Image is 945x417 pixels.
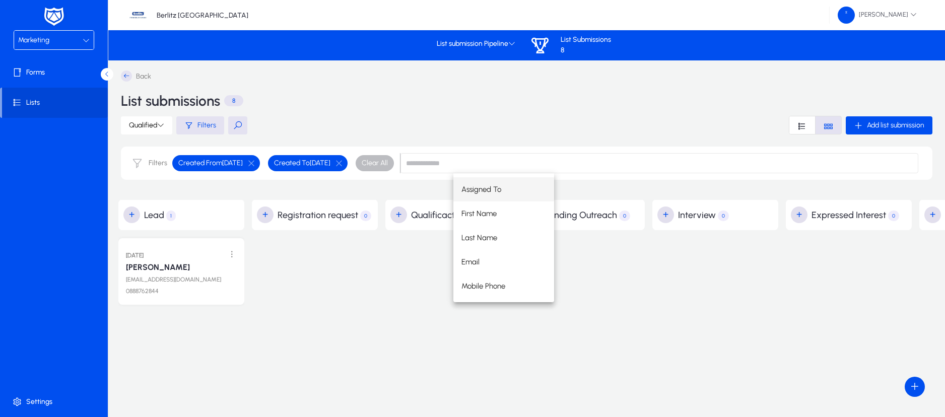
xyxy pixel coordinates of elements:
[157,11,248,20] p: Berlitz [GEOGRAPHIC_DATA]
[176,116,224,134] button: Filters
[257,206,378,223] h2: Registration request
[2,397,110,407] span: Settings
[166,211,176,221] span: 1
[257,206,274,223] button: +
[27,58,35,66] img: tab_domain_overview_orange.svg
[838,7,917,24] span: [PERSON_NAME]
[924,206,941,223] button: +
[38,59,90,66] div: Domain Overview
[126,262,190,272] a: [PERSON_NAME]
[121,116,172,134] button: Qualified
[16,26,24,34] img: website_grey.svg
[2,387,110,417] a: Settings
[274,158,330,168] span: Created To [DATE]
[121,95,220,107] h3: List submissions
[360,211,371,221] span: 0
[123,206,140,223] button: +
[2,67,110,78] span: Forms
[100,58,108,66] img: tab_keywords_by_traffic_grey.svg
[461,183,501,195] span: Assigned To
[838,7,855,24] img: 58.png
[123,206,244,223] h2: Lead
[2,57,110,88] a: Forms
[846,116,932,134] button: Add list submission
[867,121,924,129] span: Add list submission
[461,280,505,292] span: Mobile Phone
[121,71,151,82] a: Back
[16,16,24,24] img: logo_orange.svg
[126,276,221,283] p: [EMAIL_ADDRESS][DOMAIN_NAME]
[437,40,515,48] span: List submission Pipeline
[561,46,611,55] p: 8
[830,6,925,24] button: [PERSON_NAME]
[111,59,170,66] div: Keywords by Traffic
[41,6,66,27] img: white-logo.png
[149,159,167,168] label: Filters
[129,121,164,129] span: Qualified
[126,288,159,295] p: 0888762844
[789,116,842,134] mat-button-toggle-group: Font Style
[28,16,49,24] div: v 4.0.25
[461,232,497,244] span: Last Name
[561,36,611,44] p: List Submissions
[178,158,243,168] span: Created From [DATE]
[433,35,519,53] button: List submission Pipeline
[390,206,511,223] h2: Qualificaction
[461,207,497,220] span: First Name
[128,6,148,25] img: 37.jpg
[197,121,216,129] span: Filters
[362,158,388,168] span: Clear All
[390,206,407,223] button: +
[126,251,144,260] h3: [DATE]
[18,36,49,44] span: Marketing
[26,26,111,34] div: Domain: [DOMAIN_NAME]
[224,95,243,106] p: 8
[2,98,108,108] span: Lists
[461,256,480,268] span: Email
